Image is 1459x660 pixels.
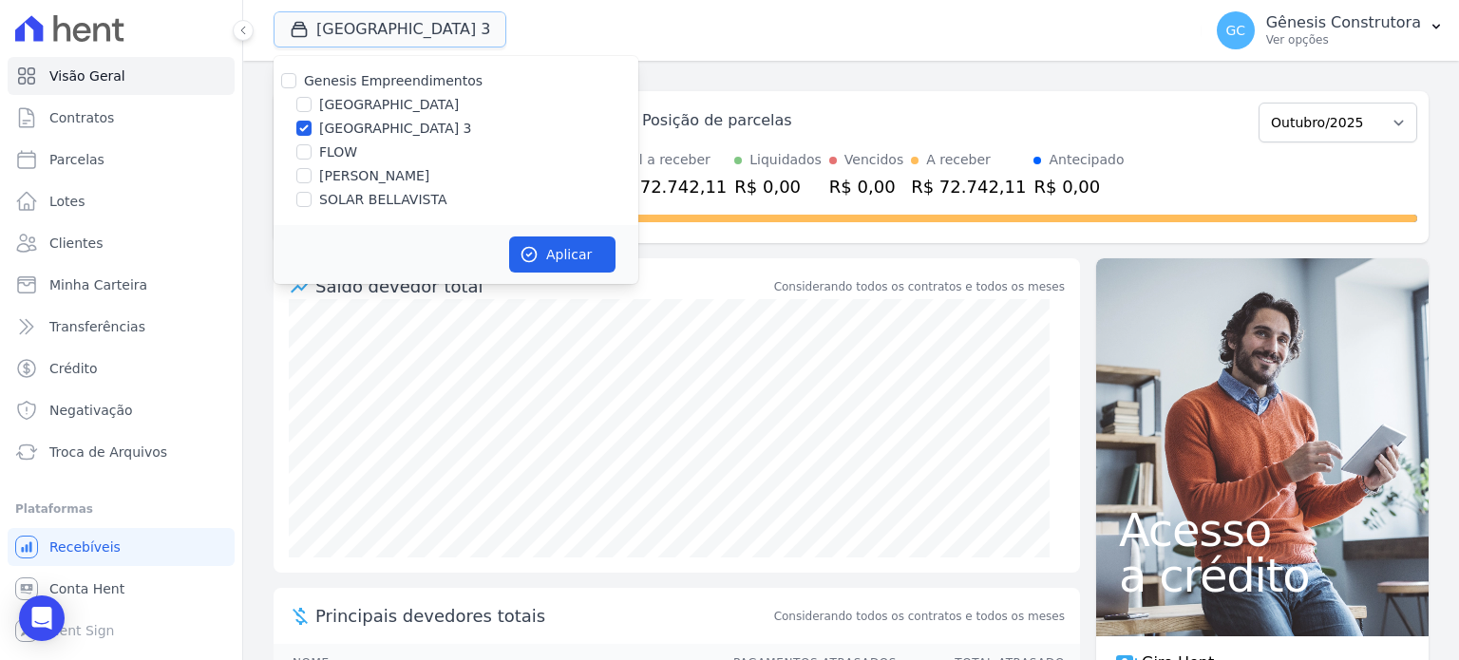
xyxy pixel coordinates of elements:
button: [GEOGRAPHIC_DATA] 3 [274,11,506,47]
a: Negativação [8,391,235,429]
label: SOLAR BELLAVISTA [319,190,446,210]
span: Conta Hent [49,579,124,598]
div: Total a receber [612,150,727,170]
span: Troca de Arquivos [49,443,167,462]
span: Parcelas [49,150,104,169]
p: Gênesis Construtora [1266,13,1421,32]
span: Contratos [49,108,114,127]
button: GC Gênesis Construtora Ver opções [1202,4,1459,57]
label: [GEOGRAPHIC_DATA] [319,95,459,115]
a: Clientes [8,224,235,262]
div: R$ 0,00 [734,174,822,199]
span: Acesso [1119,507,1406,553]
div: Liquidados [749,150,822,170]
span: Visão Geral [49,66,125,85]
span: Transferências [49,317,145,336]
div: R$ 72.742,11 [612,174,727,199]
span: Principais devedores totais [315,603,770,629]
div: R$ 72.742,11 [911,174,1026,199]
div: Open Intercom Messenger [19,595,65,641]
div: A receber [926,150,991,170]
div: Plataformas [15,498,227,520]
a: Parcelas [8,141,235,179]
span: Clientes [49,234,103,253]
div: Antecipado [1049,150,1124,170]
div: Considerando todos os contratos e todos os meses [774,278,1065,295]
a: Contratos [8,99,235,137]
div: Vencidos [844,150,903,170]
span: Minha Carteira [49,275,147,294]
label: [GEOGRAPHIC_DATA] 3 [319,119,472,139]
span: Considerando todos os contratos e todos os meses [774,608,1065,625]
div: R$ 0,00 [1033,174,1124,199]
div: R$ 0,00 [829,174,903,199]
span: Negativação [49,401,133,420]
a: Recebíveis [8,528,235,566]
label: Genesis Empreendimentos [304,73,483,88]
div: Posição de parcelas [642,109,792,132]
a: Troca de Arquivos [8,433,235,471]
span: a crédito [1119,553,1406,598]
button: Aplicar [509,236,616,273]
span: Crédito [49,359,98,378]
span: Recebíveis [49,537,121,556]
a: Lotes [8,182,235,220]
a: Conta Hent [8,570,235,608]
a: Minha Carteira [8,266,235,304]
label: FLOW [319,142,357,162]
a: Crédito [8,349,235,387]
a: Transferências [8,308,235,346]
div: Saldo devedor total [315,273,770,299]
p: Ver opções [1266,32,1421,47]
a: Visão Geral [8,57,235,95]
label: [PERSON_NAME] [319,166,429,186]
span: Lotes [49,192,85,211]
span: GC [1225,24,1245,37]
